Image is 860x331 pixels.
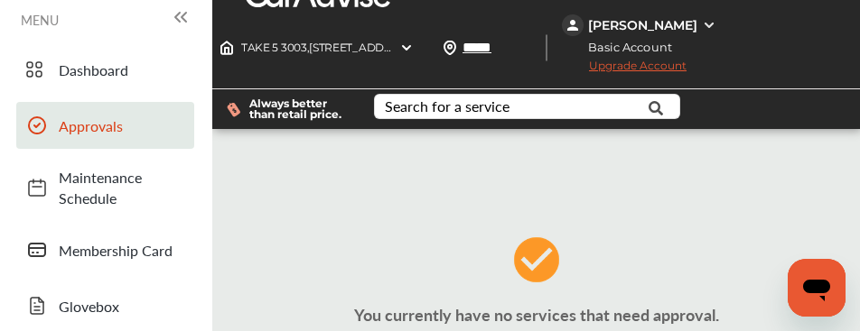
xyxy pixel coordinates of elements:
[16,102,194,149] a: Approvals
[16,226,194,273] a: Membership Card
[443,41,457,55] img: location_vector.a44bc228.svg
[562,59,687,81] span: Upgrade Account
[217,303,855,326] p: You currently have no services that need approval.
[227,102,240,117] img: dollor_label_vector.a70140d1.svg
[588,17,697,33] div: [PERSON_NAME]
[21,13,59,27] span: MENU
[59,240,185,261] span: Membership Card
[59,167,185,208] span: Maintenance Schedule
[564,38,686,57] span: Basic Account
[16,158,194,217] a: Maintenance Schedule
[220,41,234,55] img: header-home-logo.8d720a4f.svg
[399,41,414,55] img: header-down-arrow.9dd2ce7d.svg
[546,34,547,61] img: header-divider.bc55588e.svg
[562,14,584,36] img: jVpblrzwTbfkPYzPPzSLxeg0AAAAASUVORK5CYII=
[385,99,509,114] div: Search for a service
[59,296,185,317] span: Glovebox
[249,98,345,120] span: Always better than retail price.
[16,282,194,329] a: Glovebox
[788,259,846,317] iframe: Button to launch messaging window
[702,18,716,32] img: WGsFRI8htEPBVLJbROoPRyZpYNWhNONpIPPETTm6eUC0GeLEiAAAAAElFTkSuQmCC
[59,115,185,136] span: Approvals
[59,60,185,80] span: Dashboard
[16,46,194,93] a: Dashboard
[241,41,492,54] span: TAKE 5 3003 , [STREET_ADDRESS] Mesa , AZ 85210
